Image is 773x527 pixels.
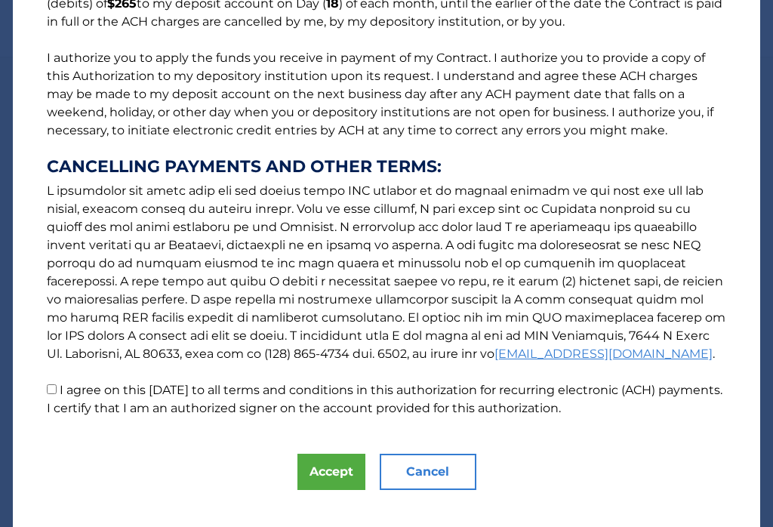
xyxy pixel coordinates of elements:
label: I agree on this [DATE] to all terms and conditions in this authorization for recurring electronic... [47,383,722,415]
strong: CANCELLING PAYMENTS AND OTHER TERMS: [47,158,726,176]
a: [EMAIL_ADDRESS][DOMAIN_NAME] [494,347,713,361]
button: Accept [297,454,365,490]
button: Cancel [380,454,476,490]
